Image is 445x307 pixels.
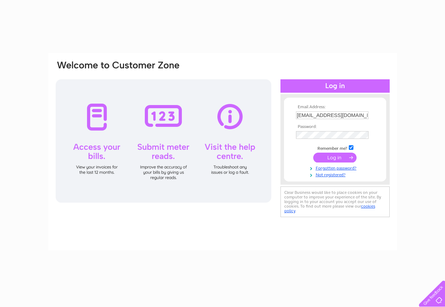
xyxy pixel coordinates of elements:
a: cookies policy [284,204,375,213]
div: Clear Business would like to place cookies on your computer to improve your experience of the sit... [280,186,390,217]
a: Not registered? [296,171,376,178]
td: Remember me? [294,144,376,151]
input: Submit [313,153,357,162]
th: Password: [294,124,376,129]
th: Email Address: [294,105,376,110]
a: Forgotten password? [296,164,376,171]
